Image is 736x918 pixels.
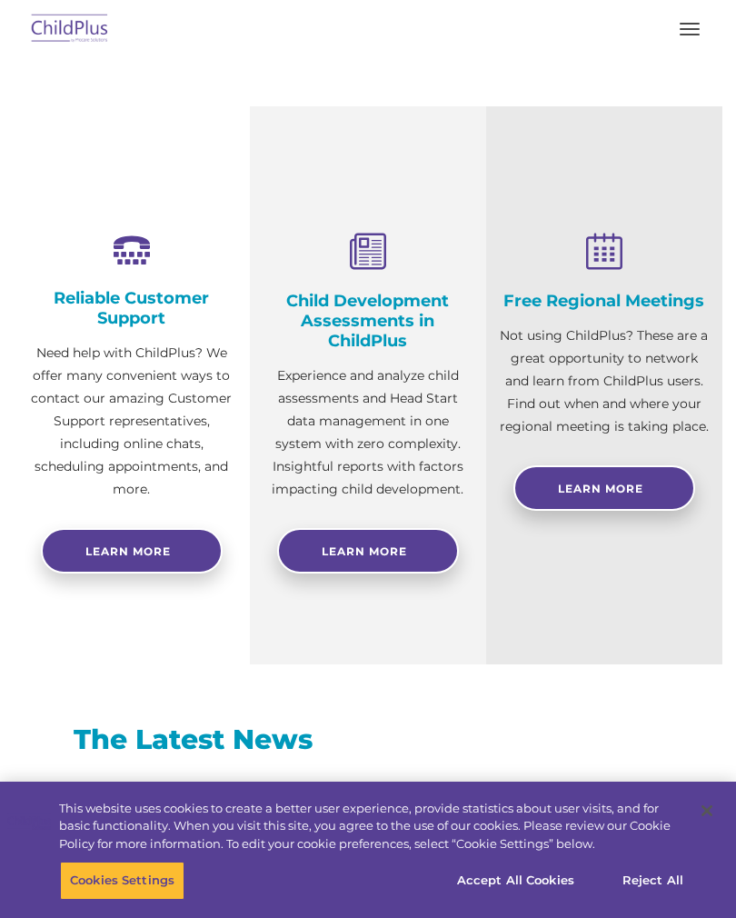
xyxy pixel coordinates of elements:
[687,791,727,831] button: Close
[596,862,710,900] button: Reject All
[27,342,236,501] p: Need help with ChildPlus? We offer many convenient ways to contact our amazing Customer Support r...
[27,288,236,328] h4: Reliable Customer Support
[264,291,472,351] h4: Child Development Assessments in ChildPlus
[48,722,339,758] h3: The Latest News
[277,528,459,574] a: Learn More
[59,800,685,853] div: This website uses cookies to create a better user experience, provide statistics about user visit...
[558,482,643,495] span: Learn More
[85,544,171,558] span: Learn more
[41,528,223,574] a: Learn more
[513,465,695,511] a: Learn More
[322,544,407,558] span: Learn More
[60,862,184,900] button: Cookies Settings
[500,324,709,438] p: Not using ChildPlus? These are a great opportunity to network and learn from ChildPlus users. Fin...
[500,291,709,311] h4: Free Regional Meetings
[264,364,472,501] p: Experience and analyze child assessments and Head Start data management in one system with zero c...
[447,862,584,900] button: Accept All Cookies
[27,8,113,51] img: ChildPlus by Procare Solutions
